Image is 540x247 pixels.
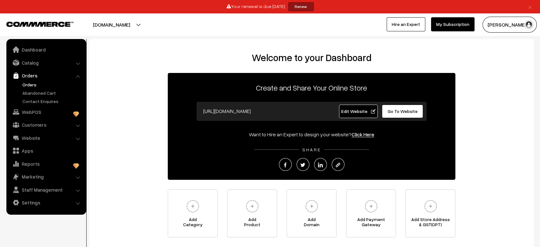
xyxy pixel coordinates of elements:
p: Create and Share Your Online Store [168,82,455,93]
a: Orders [8,70,84,81]
img: COMMMERCE [6,22,73,27]
a: Renew [288,2,314,11]
a: Go To Website [382,105,423,118]
a: Add Store Address& GST(OPT) [405,189,455,237]
span: Add Product [228,217,277,230]
div: Your renewal is due [DATE] [2,2,538,11]
img: plus.svg [184,197,202,215]
a: Settings [8,197,84,208]
button: [DOMAIN_NAME] [71,17,152,33]
span: Edit Website [341,108,375,114]
a: Apps [8,145,84,156]
div: Want to Hire an Expert to design your website? [168,131,455,138]
img: user [524,20,534,29]
a: Reports [8,158,84,170]
a: AddDomain [287,189,336,237]
a: Hire an Expert [387,17,425,31]
h2: Welcome to your Dashboard [96,52,527,63]
a: Marketing [8,171,84,182]
a: My Subscription [431,17,474,31]
a: Click Here [351,131,374,138]
span: Add Domain [287,217,336,230]
span: Add Payment Gateway [346,217,396,230]
span: Add Category [168,217,217,230]
span: Go To Website [388,108,418,114]
a: Contact Enquires [21,98,84,105]
a: Customers [8,119,84,131]
a: WebPOS [8,106,84,118]
button: [PERSON_NAME] [482,17,537,33]
a: × [526,3,534,11]
a: AddProduct [227,189,277,237]
a: Add PaymentGateway [346,189,396,237]
a: Staff Management [8,184,84,195]
img: plus.svg [243,197,261,215]
span: SHARE [299,147,324,152]
a: Orders [21,81,84,88]
a: Website [8,132,84,144]
a: AddCategory [168,189,218,237]
img: plus.svg [422,197,439,215]
a: Dashboard [8,44,84,55]
span: Add Store Address & GST(OPT) [406,217,455,230]
a: Abandoned Cart [21,90,84,96]
a: COMMMERCE [6,20,62,28]
a: Edit Website [339,105,378,118]
img: plus.svg [362,197,380,215]
img: plus.svg [303,197,320,215]
a: Catalog [8,57,84,68]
